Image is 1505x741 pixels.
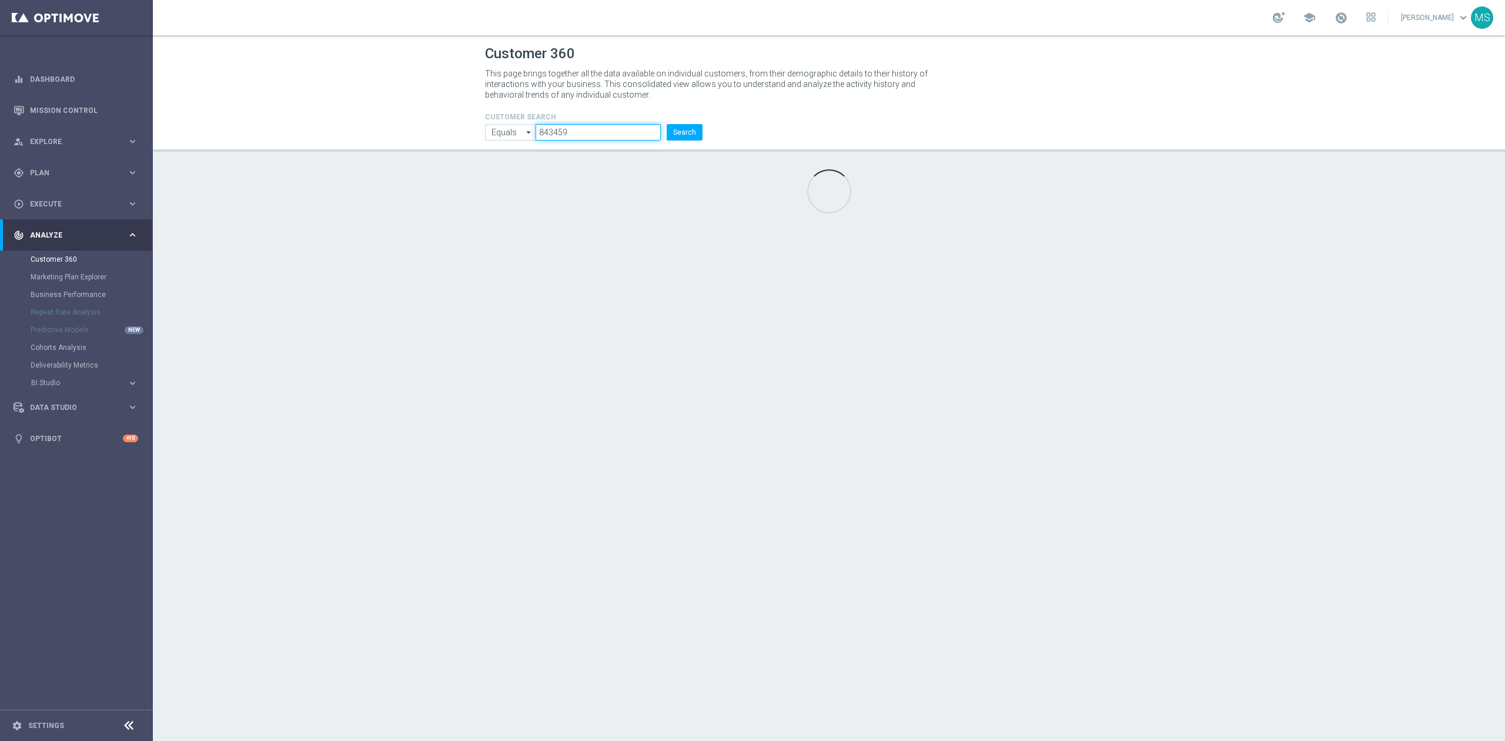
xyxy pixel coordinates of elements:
i: arrow_drop_down [523,125,535,140]
div: Data Studio [14,402,127,413]
input: Enter CID, Email, name or phone [485,124,536,141]
h1: Customer 360 [485,45,1173,62]
div: Repeat Rate Analysis [31,303,152,321]
input: Enter CID, Email, name or phone [536,124,661,141]
div: Predictive Models [31,321,152,339]
a: Business Performance [31,290,122,299]
div: Business Performance [31,286,152,303]
div: BI Studio [31,374,152,392]
i: track_changes [14,230,24,241]
span: keyboard_arrow_down [1457,11,1470,24]
span: Plan [30,169,127,176]
span: Execute [30,201,127,208]
div: Deliverability Metrics [31,356,152,374]
span: Data Studio [30,404,127,411]
div: Optibot [14,423,138,454]
button: equalizer Dashboard [13,75,139,84]
a: [PERSON_NAME]keyboard_arrow_down [1400,9,1471,26]
div: Analyze [14,230,127,241]
button: gps_fixed Plan keyboard_arrow_right [13,168,139,178]
a: Deliverability Metrics [31,361,122,370]
button: lightbulb Optibot +10 [13,434,139,443]
i: play_circle_outline [14,199,24,209]
i: person_search [14,136,24,147]
div: Dashboard [14,64,138,95]
i: equalizer [14,74,24,85]
span: school [1303,11,1316,24]
div: Customer 360 [31,251,152,268]
h4: CUSTOMER SEARCH [485,113,703,121]
i: keyboard_arrow_right [127,136,138,147]
p: This page brings together all the data available on individual customers, from their demographic ... [485,68,938,100]
button: track_changes Analyze keyboard_arrow_right [13,231,139,240]
i: keyboard_arrow_right [127,198,138,209]
a: Dashboard [30,64,138,95]
div: BI Studio [31,379,127,386]
div: Execute [14,199,127,209]
i: keyboard_arrow_right [127,378,138,389]
a: Cohorts Analysis [31,343,122,352]
button: Data Studio keyboard_arrow_right [13,403,139,412]
a: Marketing Plan Explorer [31,272,122,282]
div: Mission Control [14,95,138,126]
a: Optibot [30,423,123,454]
i: lightbulb [14,433,24,444]
button: Mission Control [13,106,139,115]
button: person_search Explore keyboard_arrow_right [13,137,139,146]
i: settings [12,720,22,731]
button: BI Studio keyboard_arrow_right [31,378,139,388]
div: +10 [123,435,138,442]
div: Explore [14,136,127,147]
a: Customer 360 [31,255,122,264]
a: Mission Control [30,95,138,126]
button: play_circle_outline Execute keyboard_arrow_right [13,199,139,209]
i: gps_fixed [14,168,24,178]
div: Marketing Plan Explorer [31,268,152,286]
span: BI Studio [31,379,115,386]
i: keyboard_arrow_right [127,402,138,413]
i: keyboard_arrow_right [127,167,138,178]
div: Plan [14,168,127,178]
span: Analyze [30,232,127,239]
a: Settings [28,722,64,729]
div: Cohorts Analysis [31,339,152,356]
span: Explore [30,138,127,145]
div: MS [1471,6,1493,29]
button: Search [667,124,703,141]
i: keyboard_arrow_right [127,229,138,241]
div: NEW [125,326,143,334]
